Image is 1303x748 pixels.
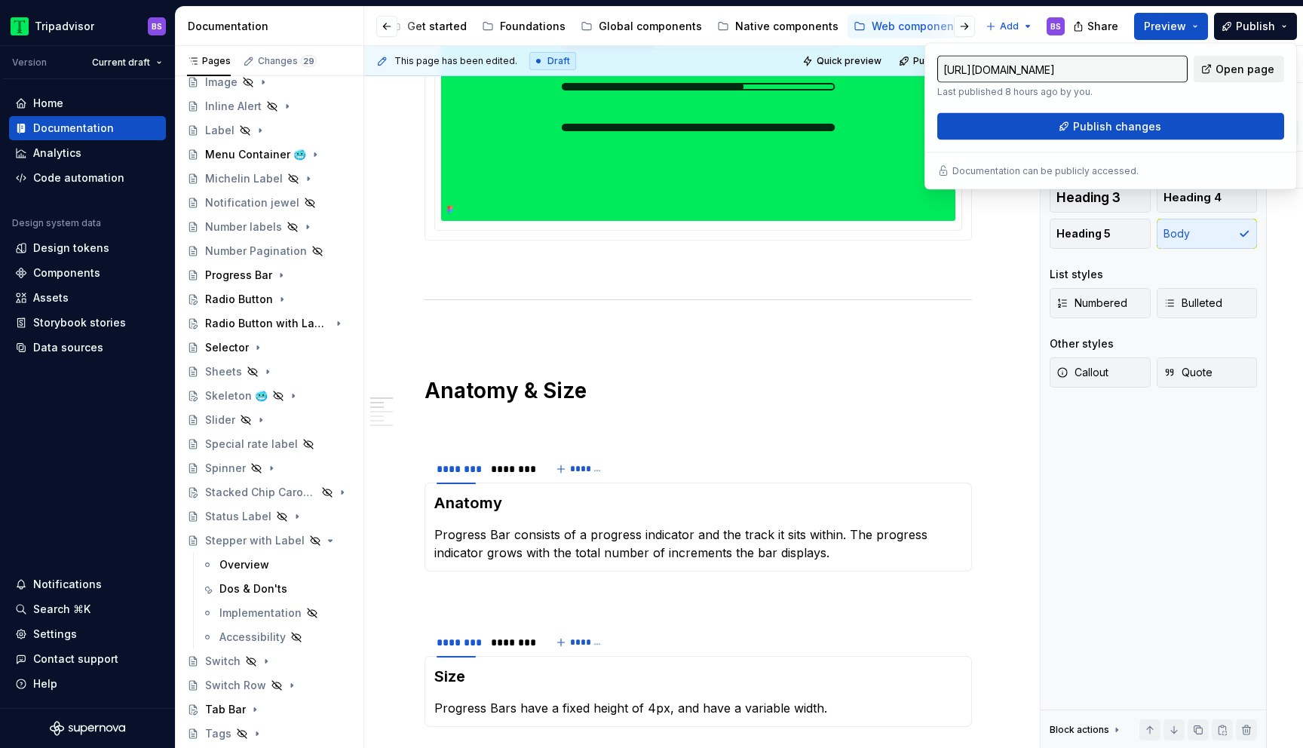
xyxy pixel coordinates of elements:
button: Add [981,16,1038,37]
a: Notification jewel [181,191,357,215]
div: Contact support [33,651,118,667]
span: Add [1000,20,1019,32]
div: Accessibility [219,630,286,645]
div: Block actions [1050,719,1123,740]
div: Search ⌘K [33,602,90,617]
span: Numbered [1056,296,1127,311]
div: Native components [735,19,839,34]
span: Preview [1144,19,1186,34]
a: Selector [181,336,357,360]
span: Quick preview [817,55,881,67]
a: Native components [711,14,845,38]
div: Changes [258,55,317,67]
div: Web components [872,19,964,34]
div: Notification jewel [205,195,299,210]
div: Foundations [500,19,566,34]
div: Global components [599,19,702,34]
span: Publish [1236,19,1275,34]
p: Documentation can be publicly accessed. [952,165,1139,177]
button: Quote [1157,357,1258,388]
div: Assets [33,290,69,305]
a: Web components [848,14,970,38]
div: Progress Bar [205,268,272,283]
div: Home [33,96,63,111]
span: 29 [301,55,317,67]
span: Share [1087,19,1118,34]
a: Storybook stories [9,311,166,335]
a: Special rate label [181,432,357,456]
div: Analytics [33,146,81,161]
a: Radio Button [181,287,357,311]
span: Publish changes [1073,119,1161,134]
div: Image [205,75,238,90]
div: Special rate label [205,437,298,452]
button: Notifications [9,572,166,596]
a: Skeleton 🥶 [181,384,357,408]
a: Status Label [181,504,357,529]
div: Data sources [33,340,103,355]
button: Quick preview [798,51,888,72]
a: Home [9,91,166,115]
a: Overview [195,553,357,577]
button: Heading 5 [1050,219,1151,249]
button: Bulleted [1157,288,1258,318]
button: Heading 4 [1157,182,1258,213]
a: Components [9,261,166,285]
a: Supernova Logo [50,721,125,736]
div: Radio Button [205,292,273,307]
div: Inline Alert [205,99,262,114]
span: Current draft [92,57,150,69]
button: Numbered [1050,288,1151,318]
a: Open page [1194,56,1284,83]
button: Publish [1214,13,1297,40]
span: Open page [1216,62,1274,77]
a: Progress Bar [181,263,357,287]
h3: Size [434,666,962,687]
a: Spinner [181,456,357,480]
div: Label [205,123,235,138]
div: Switch Row [205,678,266,693]
a: Implementation [195,601,357,625]
img: 0ed0e8b8-9446-497d-bad0-376821b19aa5.png [11,17,29,35]
div: Slider [205,412,235,428]
a: Sheets [181,360,357,384]
div: Storybook stories [33,315,126,330]
div: Skeleton 🥶 [205,388,268,403]
div: Michelin Label [205,171,283,186]
h1: Anatomy & Size [425,377,972,404]
p: Progress Bars have a fixed height of 4px, and have a variable width. [434,699,962,717]
div: Dos & Don'ts [219,581,287,596]
a: Switch [181,649,357,673]
div: Pages [187,55,231,67]
div: Get started [407,19,467,34]
button: Contact support [9,647,166,671]
span: Callout [1056,365,1108,380]
div: Tripadvisor [35,19,94,34]
a: Code automation [9,166,166,190]
a: Image [181,70,357,94]
button: Help [9,672,166,696]
button: Callout [1050,357,1151,388]
button: Publish changes [937,113,1284,140]
a: Settings [9,622,166,646]
a: Stacked Chip Carousel [181,480,357,504]
div: Overview [219,557,269,572]
p: Progress Bar consists of a progress indicator and the track it sits within. The progress indicato... [434,526,962,562]
span: Draft [547,55,570,67]
div: Block actions [1050,724,1109,736]
div: Status Label [205,509,271,524]
div: Documentation [188,19,357,34]
a: Number labels [181,215,357,239]
section-item: Untitled [434,666,962,717]
div: Number labels [205,219,282,235]
a: Menu Container 🥶 [181,143,357,167]
div: Notifications [33,577,102,592]
button: Current draft [85,52,169,73]
div: Tab Bar [205,702,246,717]
a: Global components [575,14,708,38]
a: Tags [181,722,357,746]
div: Spinner [205,461,246,476]
button: Search ⌘K [9,597,166,621]
span: Bulleted [1164,296,1222,311]
a: Label [181,118,357,143]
